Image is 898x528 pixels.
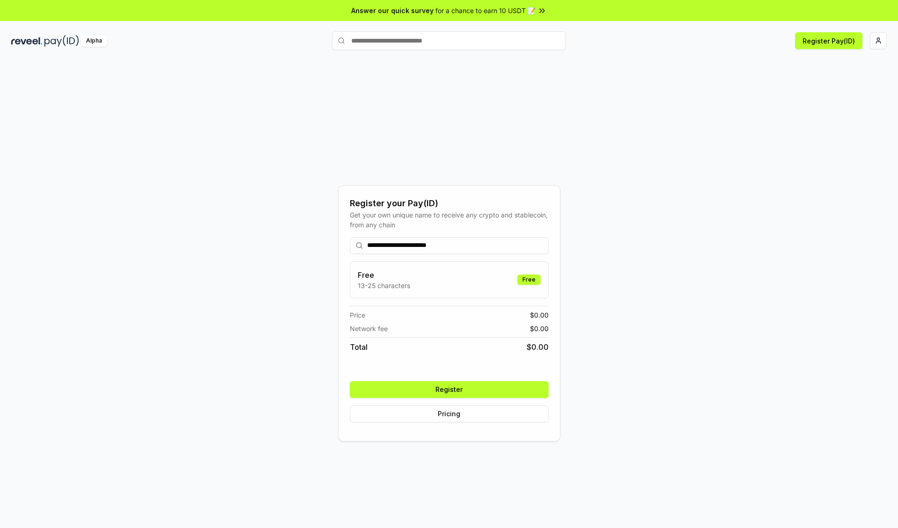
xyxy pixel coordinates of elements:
[81,35,107,47] div: Alpha
[350,381,549,398] button: Register
[11,35,43,47] img: reveel_dark
[350,341,368,353] span: Total
[530,310,549,320] span: $ 0.00
[435,6,536,15] span: for a chance to earn 10 USDT 📝
[350,405,549,422] button: Pricing
[350,324,388,333] span: Network fee
[517,275,541,285] div: Free
[530,324,549,333] span: $ 0.00
[350,197,549,210] div: Register your Pay(ID)
[358,281,410,290] p: 13-25 characters
[795,32,862,49] button: Register Pay(ID)
[44,35,79,47] img: pay_id
[358,269,410,281] h3: Free
[350,310,365,320] span: Price
[527,341,549,353] span: $ 0.00
[351,6,434,15] span: Answer our quick survey
[350,210,549,230] div: Get your own unique name to receive any crypto and stablecoin, from any chain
